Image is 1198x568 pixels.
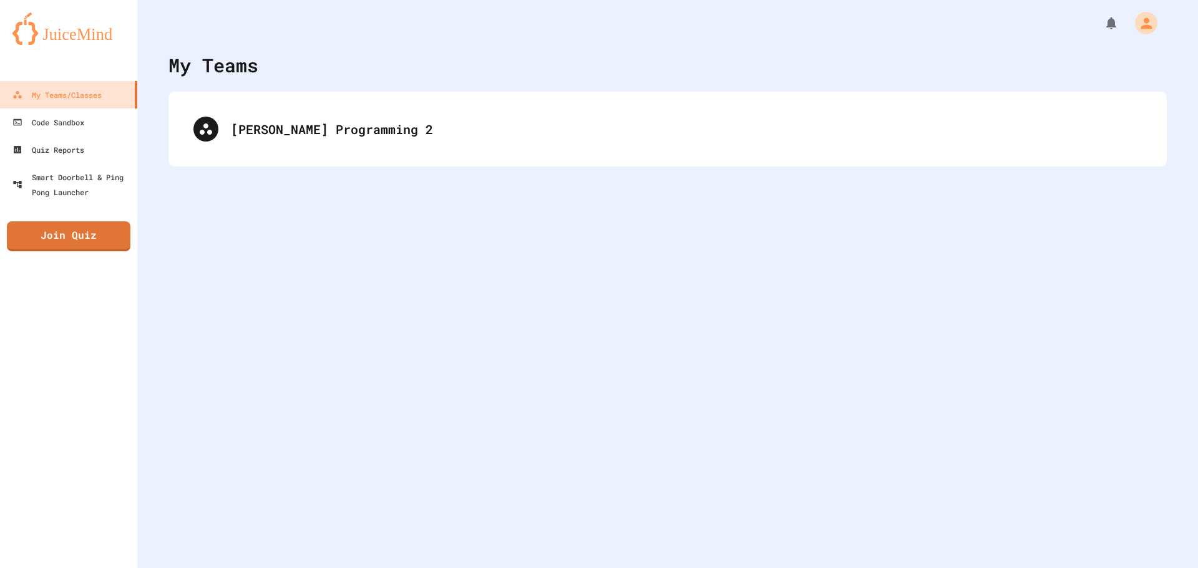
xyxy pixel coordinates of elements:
div: [PERSON_NAME] Programming 2 [181,104,1154,154]
div: Smart Doorbell & Ping Pong Launcher [12,170,132,200]
div: Quiz Reports [12,142,84,157]
div: Code Sandbox [12,115,84,130]
img: logo-orange.svg [12,12,125,45]
div: My Teams/Classes [12,87,102,102]
div: My Teams [168,51,258,79]
div: My Notifications [1081,12,1122,34]
div: My Account [1122,9,1161,37]
a: Join Quiz [7,221,130,251]
div: [PERSON_NAME] Programming 2 [231,120,1142,138]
